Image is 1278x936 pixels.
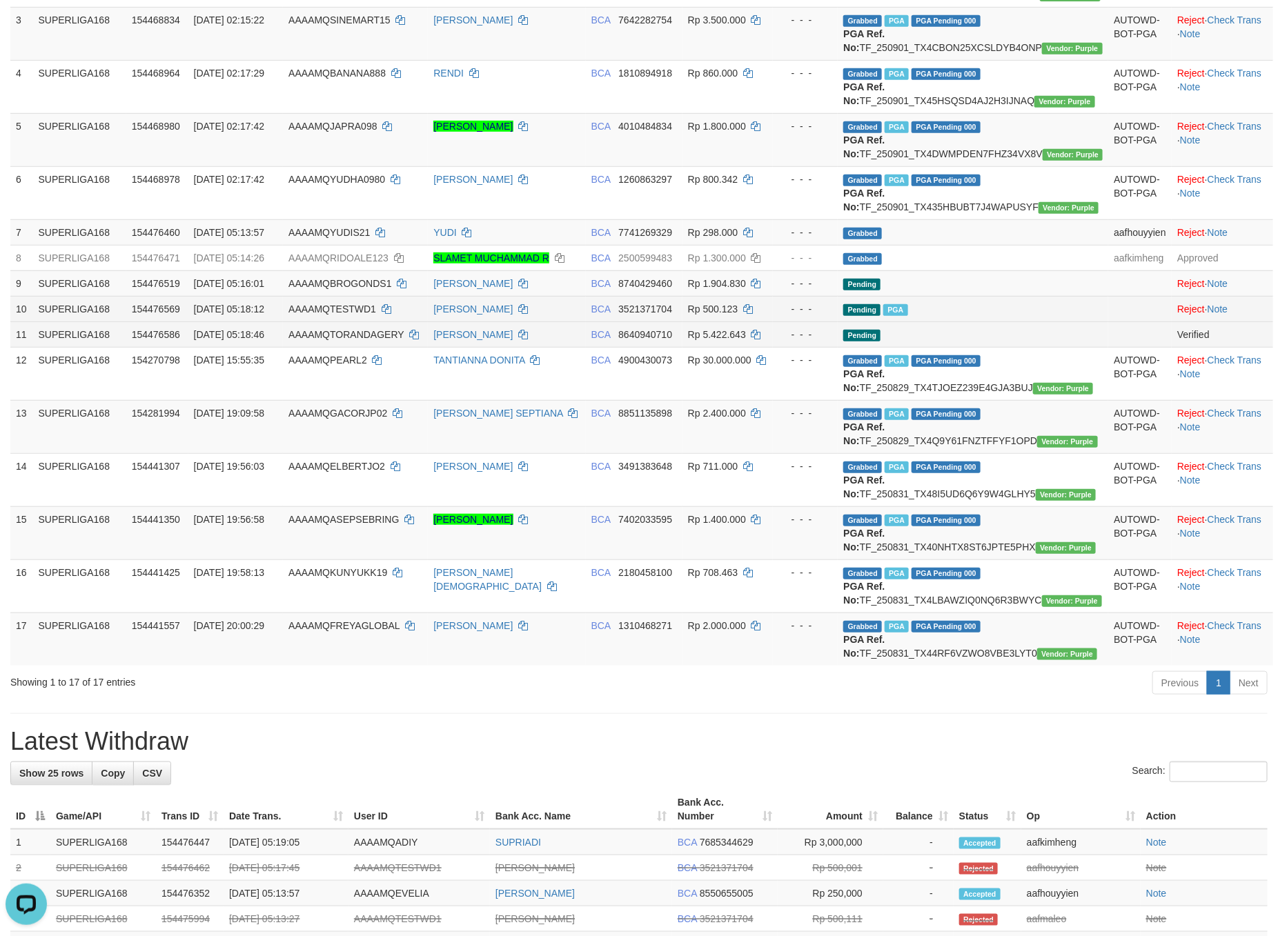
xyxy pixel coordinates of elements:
[688,252,746,263] span: Rp 1.300.000
[1180,581,1201,592] a: Note
[194,355,264,366] span: [DATE] 15:55:35
[843,253,882,265] span: Grabbed
[838,166,1108,219] td: TF_250901_TX435HBUBT7J4WAPUSYF
[618,567,672,578] span: Copy 2180458100 to clipboard
[32,559,126,613] td: SUPERLIGA168
[1108,613,1172,666] td: AUTOWD-BOT-PGA
[433,278,513,289] a: [PERSON_NAME]
[194,408,264,419] span: [DATE] 19:09:58
[1180,135,1201,146] a: Note
[1177,567,1205,578] a: Reject
[194,514,264,525] span: [DATE] 19:56:58
[778,406,832,420] div: - - -
[132,620,180,631] span: 154441557
[885,175,909,186] span: Marked by aafchoeunmanni
[843,421,885,446] b: PGA Ref. No:
[32,245,126,270] td: SUPERLIGA168
[843,475,885,499] b: PGA Ref. No:
[838,400,1108,453] td: TF_250829_TX4Q9Y61FNZTFFYF1OPD
[1177,174,1205,185] a: Reject
[32,166,126,219] td: SUPERLIGA168
[10,270,32,296] td: 9
[885,68,909,80] span: Marked by aafchoeunmanni
[1152,671,1208,695] a: Previous
[843,279,881,290] span: Pending
[10,559,32,613] td: 16
[348,790,490,829] th: User ID: activate to sort column ascending
[1172,321,1273,347] td: Verified
[688,14,746,26] span: Rp 3.500.000
[1177,408,1205,419] a: Reject
[1042,595,1102,607] span: Vendor URL: https://trx4.1velocity.biz
[10,321,32,347] td: 11
[194,121,264,132] span: [DATE] 02:17:42
[32,400,126,453] td: SUPERLIGA168
[1172,7,1273,60] td: · ·
[132,355,180,366] span: 154270798
[288,278,391,289] span: AAAAMQBROGONDS1
[618,252,672,263] span: Copy 2500599483 to clipboard
[32,60,126,113] td: SUPERLIGA168
[672,790,778,829] th: Bank Acc. Number: activate to sort column ascending
[32,321,126,347] td: SUPERLIGA168
[1208,14,1262,26] a: Check Trans
[32,453,126,506] td: SUPERLIGA168
[132,121,180,132] span: 154468980
[1172,245,1273,270] td: Approved
[912,515,981,526] span: PGA Pending
[288,514,399,525] span: AAAAMQASEPSEBRING
[433,303,513,315] a: [PERSON_NAME]
[912,461,981,473] span: PGA Pending
[132,461,180,472] span: 154441307
[1170,761,1268,782] input: Search:
[1172,166,1273,219] td: · ·
[433,567,542,592] a: [PERSON_NAME][DEMOGRAPHIC_DATA]
[1172,400,1273,453] td: · ·
[885,355,909,367] span: Marked by aafmaleo
[194,567,264,578] span: [DATE] 19:58:13
[1208,121,1262,132] a: Check Trans
[10,400,32,453] td: 13
[1208,461,1262,472] a: Check Trans
[1208,567,1262,578] a: Check Trans
[132,303,180,315] span: 154476569
[1177,514,1205,525] a: Reject
[490,790,672,829] th: Bank Acc. Name: activate to sort column ascending
[1208,227,1228,238] a: Note
[618,14,672,26] span: Copy 7642282754 to clipboard
[1146,888,1167,899] a: Note
[688,227,738,238] span: Rp 298.000
[194,278,264,289] span: [DATE] 05:16:01
[32,113,126,166] td: SUPERLIGA168
[1172,60,1273,113] td: · ·
[885,15,909,27] span: Marked by aafnonsreyleab
[591,14,611,26] span: BCA
[843,408,882,420] span: Grabbed
[1108,245,1172,270] td: aafkimheng
[1172,219,1273,245] td: ·
[433,329,513,340] a: [PERSON_NAME]
[10,506,32,559] td: 15
[778,353,832,367] div: - - -
[132,329,180,340] span: 154476586
[433,121,513,132] a: [PERSON_NAME]
[591,252,611,263] span: BCA
[843,330,881,341] span: Pending
[1180,634,1201,645] a: Note
[618,121,672,132] span: Copy 4010484834 to clipboard
[843,581,885,606] b: PGA Ref. No:
[778,277,832,290] div: - - -
[194,252,264,263] span: [DATE] 05:14:26
[843,304,881,316] span: Pending
[843,228,882,239] span: Grabbed
[1108,219,1172,245] td: aafhouyyien
[1146,862,1167,873] a: Note
[288,567,387,578] span: AAAAMQKUNYUKK19
[133,761,171,785] a: CSV
[10,347,32,400] td: 12
[1033,383,1093,395] span: Vendor URL: https://trx4.1velocity.biz
[194,68,264,79] span: [DATE] 02:17:29
[838,506,1108,559] td: TF_250831_TX40NHTX8ST6JPTE5PHX
[1042,43,1102,54] span: Vendor URL: https://trx4.1velocity.biz
[50,790,156,829] th: Game/API: activate to sort column ascending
